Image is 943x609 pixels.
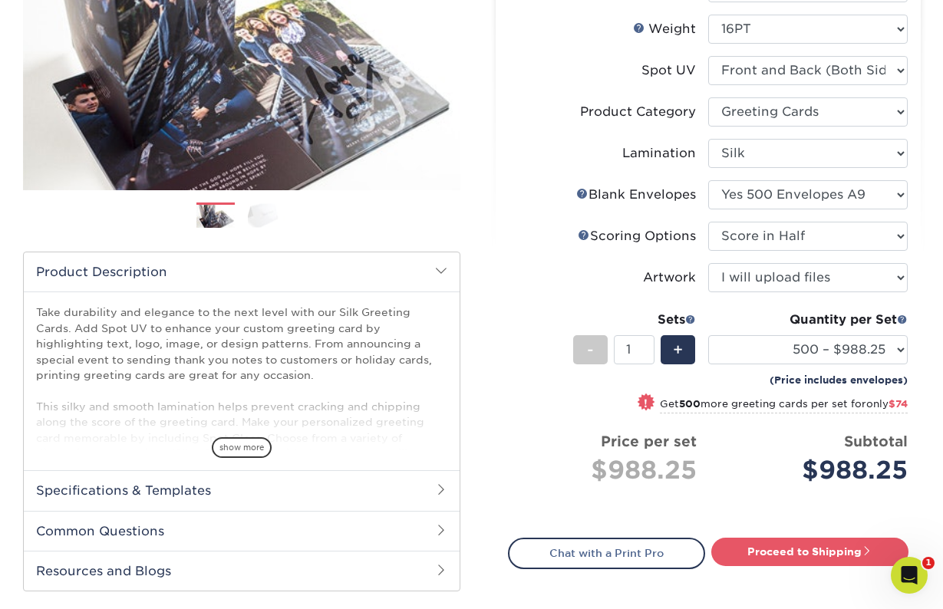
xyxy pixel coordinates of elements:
small: (Price includes envelopes) [770,373,908,387]
div: Lamination [622,144,696,163]
img: Greeting Cards 02 [248,203,286,227]
span: only [866,398,908,410]
div: Product Category [580,103,696,121]
div: Scoring Options [578,227,696,245]
h2: Resources and Blogs [24,551,460,591]
strong: 500 [679,398,701,410]
span: $74 [889,398,908,410]
img: Greeting Cards 01 [196,203,235,230]
span: 1 [922,557,935,569]
div: $988.25 [520,452,697,489]
div: Quantity per Set [708,311,908,329]
small: Get more greeting cards per set for [660,398,908,413]
h2: Specifications & Templates [24,470,460,510]
div: Blank Envelopes [576,186,696,204]
iframe: Intercom live chat [891,557,928,594]
strong: Subtotal [844,433,908,449]
a: Proceed to Shipping [711,538,908,565]
span: - [587,338,594,361]
a: Chat with a Print Pro [508,538,705,568]
span: + [673,338,683,361]
div: $988.25 [720,452,908,489]
h2: Product Description [24,252,460,291]
div: Sets [573,311,696,329]
span: show more [212,437,272,458]
div: Spot UV [641,61,696,80]
p: Take durability and elegance to the next level with our Silk Greeting Cards. Add Spot UV to enhan... [36,304,447,523]
div: Weight [633,20,696,38]
h2: Common Questions [24,511,460,551]
span: ! [644,395,648,411]
div: Artwork [643,268,696,287]
strong: Price per set [601,433,697,449]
